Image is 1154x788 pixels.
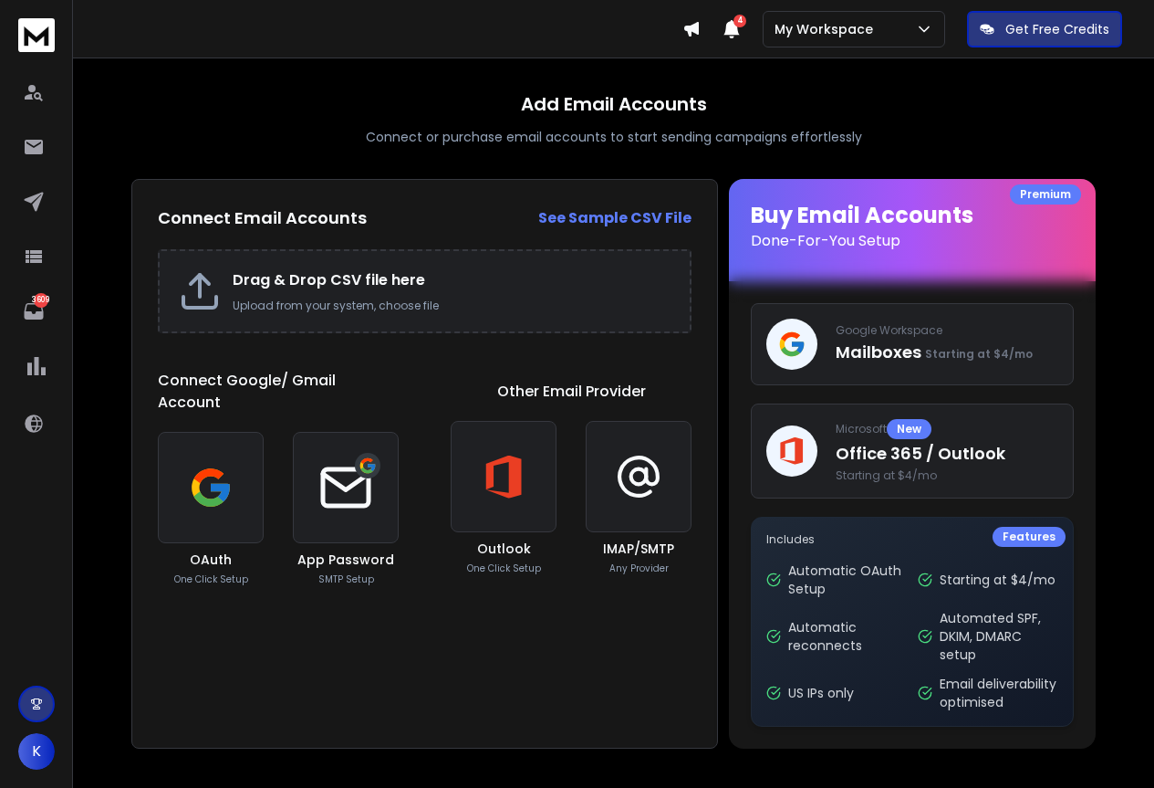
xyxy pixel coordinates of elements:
p: My Workspace [775,20,880,38]
h3: Outlook [477,540,531,558]
p: Mailboxes [836,340,1058,365]
p: Starting at $4/mo [940,571,1055,589]
p: Done-For-You Setup [751,230,1074,252]
a: 3609 [16,293,52,330]
button: K [18,733,55,770]
h1: Connect Google/ Gmail Account [158,370,399,414]
h3: IMAP/SMTP [603,540,674,558]
p: US IPs only [788,684,854,702]
span: Starting at $4/mo [925,346,1033,362]
h1: Other Email Provider [497,381,646,403]
p: Email deliverability optimised [940,675,1058,711]
button: Get Free Credits [967,11,1122,47]
p: Get Free Credits [1005,20,1109,38]
div: Features [993,527,1066,547]
p: Automatic OAuth Setup [788,562,907,598]
h1: Add Email Accounts [521,91,707,117]
p: Microsoft [836,419,1058,439]
p: One Click Setup [174,573,248,586]
p: Automated SPF, DKIM, DMARC setup [940,609,1058,664]
p: Upload from your system, choose file [233,299,671,313]
h2: Drag & Drop CSV file here [233,269,671,291]
p: Office 365 / Outlook [836,441,1058,467]
a: See Sample CSV File [538,207,691,229]
p: Includes [766,532,1058,547]
img: logo [18,18,55,52]
p: Any Provider [609,562,669,575]
h3: App Password [297,551,394,569]
h3: OAuth [190,551,232,569]
p: SMTP Setup [318,573,374,586]
p: One Click Setup [467,562,541,575]
p: Automatic reconnects [788,618,907,655]
h2: Connect Email Accounts [158,205,367,231]
div: Premium [1010,184,1081,205]
h1: Buy Email Accounts [751,201,1074,252]
p: 3609 [34,293,48,308]
span: 4 [733,15,746,27]
p: Connect or purchase email accounts to start sending campaigns effortlessly [366,128,862,146]
div: New [887,419,931,439]
strong: See Sample CSV File [538,207,691,228]
p: Google Workspace [836,323,1058,338]
span: Starting at $4/mo [836,468,1058,483]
